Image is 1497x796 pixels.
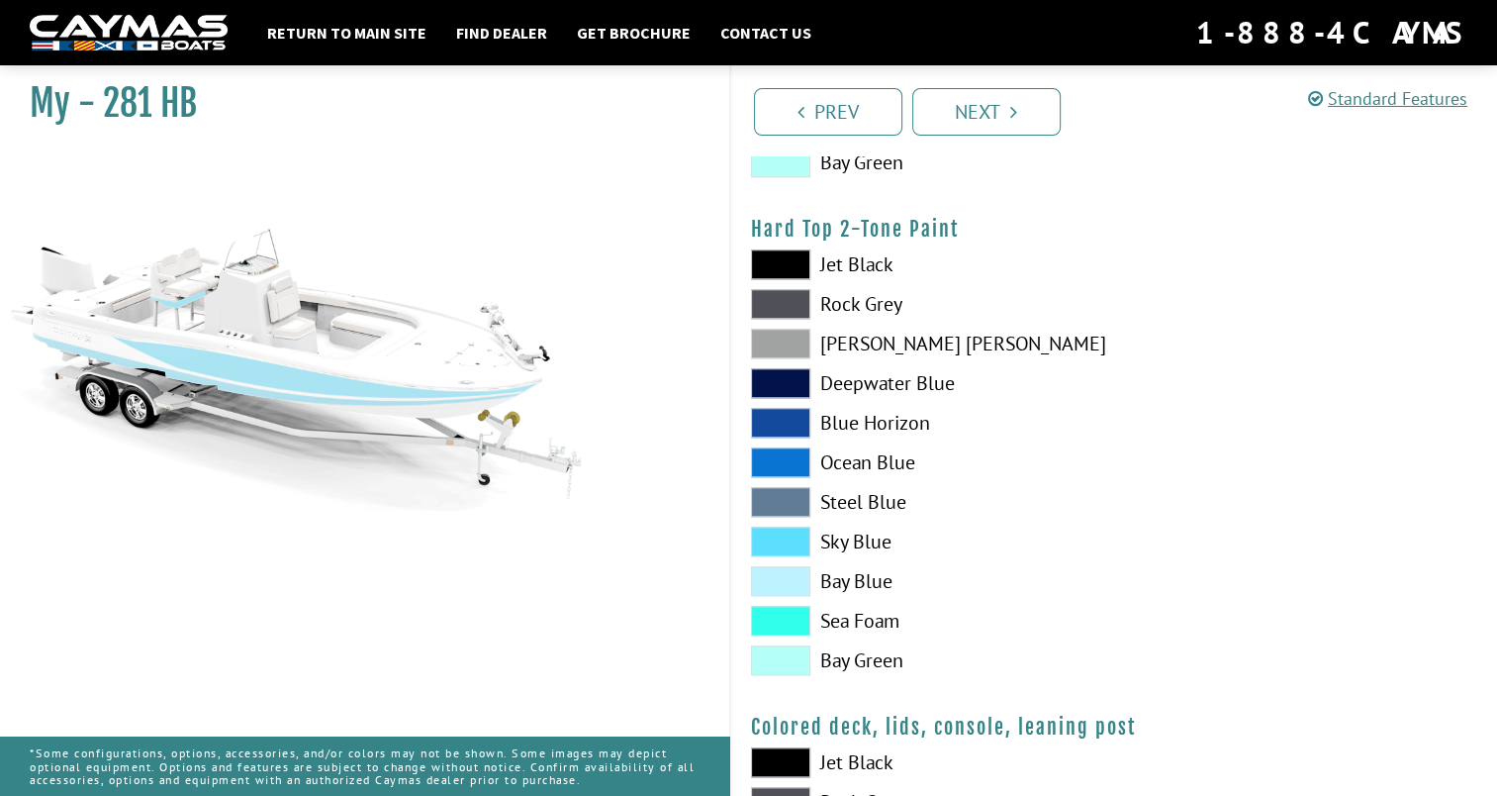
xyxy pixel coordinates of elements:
label: [PERSON_NAME] [PERSON_NAME] [751,329,1094,358]
label: Sky Blue [751,527,1094,556]
label: Sea Foam [751,606,1094,636]
div: 1-888-4CAYMAS [1196,11,1467,54]
h4: Colored deck, lids, console, leaning post [751,715,1478,740]
a: Contact Us [710,20,821,46]
a: Find Dealer [446,20,557,46]
label: Bay Blue [751,566,1094,596]
h1: My - 281 HB [30,81,680,126]
label: Blue Horizon [751,408,1094,438]
label: Deepwater Blue [751,368,1094,398]
a: Get Brochure [567,20,701,46]
h4: Hard Top 2-Tone Paint [751,217,1478,242]
label: Jet Black [751,249,1094,279]
a: Return to main site [257,20,436,46]
p: *Some configurations, options, accessories, and/or colors may not be shown. Some images may depic... [30,737,700,796]
label: Bay Green [751,148,1094,177]
label: Jet Black [751,747,1094,777]
a: Next [912,88,1061,136]
img: white-logo-c9c8dbefe5ff5ceceb0f0178aa75bf4bb51f6bca0971e226c86eb53dfe498488.png [30,15,228,51]
label: Ocean Blue [751,448,1094,477]
label: Steel Blue [751,487,1094,517]
a: Prev [754,88,902,136]
label: Rock Grey [751,289,1094,319]
label: Bay Green [751,646,1094,675]
a: Standard Features [1308,87,1467,110]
